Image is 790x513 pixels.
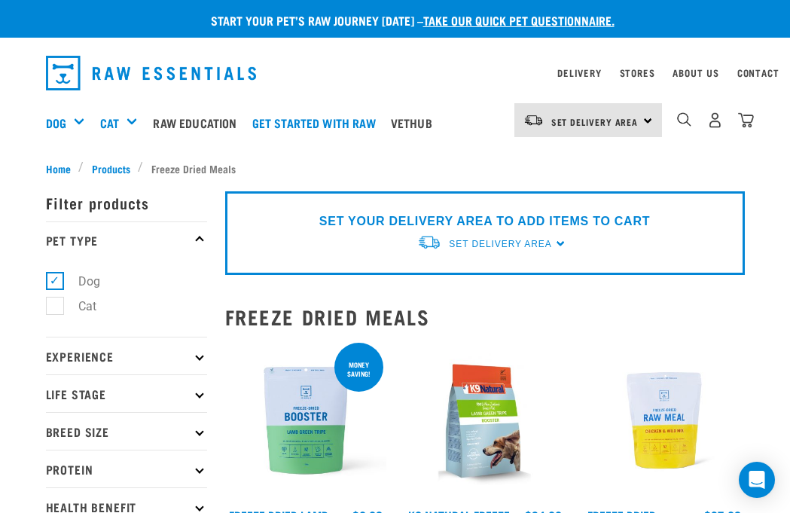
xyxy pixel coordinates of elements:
a: Products [84,160,138,176]
span: Products [92,160,130,176]
a: About Us [673,70,718,75]
a: Delivery [557,70,601,75]
nav: dropdown navigation [34,50,757,96]
a: Cat [100,114,119,132]
img: user.png [707,112,723,128]
label: Cat [54,297,102,316]
a: Dog [46,114,66,132]
a: Vethub [387,93,444,153]
span: Home [46,160,71,176]
img: van-moving.png [417,234,441,250]
a: Get started with Raw [249,93,387,153]
a: take our quick pet questionnaire. [423,17,615,23]
a: Home [46,160,79,176]
span: Set Delivery Area [551,119,639,124]
img: Freeze Dried Lamb Green Tripe [225,340,386,501]
img: Raw Essentials Logo [46,56,257,90]
p: Filter products [46,184,207,221]
a: Raw Education [149,93,248,153]
img: K9 Square [404,340,566,501]
label: Dog [54,272,106,291]
p: Life Stage [46,374,207,412]
a: Stores [620,70,655,75]
img: home-icon@2x.png [738,112,754,128]
nav: breadcrumbs [46,160,745,176]
p: Breed Size [46,412,207,450]
img: home-icon-1@2x.png [677,112,691,127]
div: Open Intercom Messenger [739,462,775,498]
p: Experience [46,337,207,374]
p: Pet Type [46,221,207,259]
h2: Freeze Dried Meals [225,305,745,328]
p: SET YOUR DELIVERY AREA TO ADD ITEMS TO CART [319,212,650,231]
img: van-moving.png [523,114,544,127]
img: RE Product Shoot 2023 Nov8678 [584,340,745,501]
a: Contact [737,70,779,75]
div: Money saving! [334,353,383,385]
span: Set Delivery Area [449,239,551,249]
p: Protein [46,450,207,487]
